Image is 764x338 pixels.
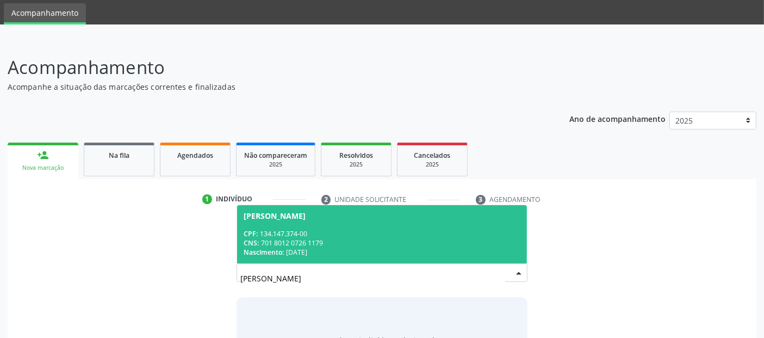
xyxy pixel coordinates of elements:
div: Nova marcação [15,164,71,172]
span: Resolvidos [339,151,373,160]
div: 134.147.374-00 [244,229,520,238]
a: Acompanhamento [4,3,86,24]
span: Nascimento: [244,248,284,257]
p: Acompanhe a situação das marcações correntes e finalizadas [8,81,532,93]
input: Busque por nome, CNS ou CPF [240,267,505,289]
div: Indivíduo [216,194,252,204]
div: 2025 [405,161,459,169]
p: Ano de acompanhamento [569,112,666,125]
span: CPF: [244,229,258,238]
span: Na fila [109,151,129,160]
span: Cancelados [414,151,451,160]
span: Não compareceram [244,151,307,160]
div: [PERSON_NAME] [244,212,306,220]
div: person_add [37,149,49,161]
span: CNS: [244,238,259,248]
div: [DATE] [244,248,520,257]
div: 701 8012 0726 1179 [244,238,520,248]
span: Agendados [177,151,213,160]
div: 2025 [244,161,307,169]
div: 1 [202,194,212,204]
div: 2025 [329,161,383,169]
p: Acompanhamento [8,54,532,81]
